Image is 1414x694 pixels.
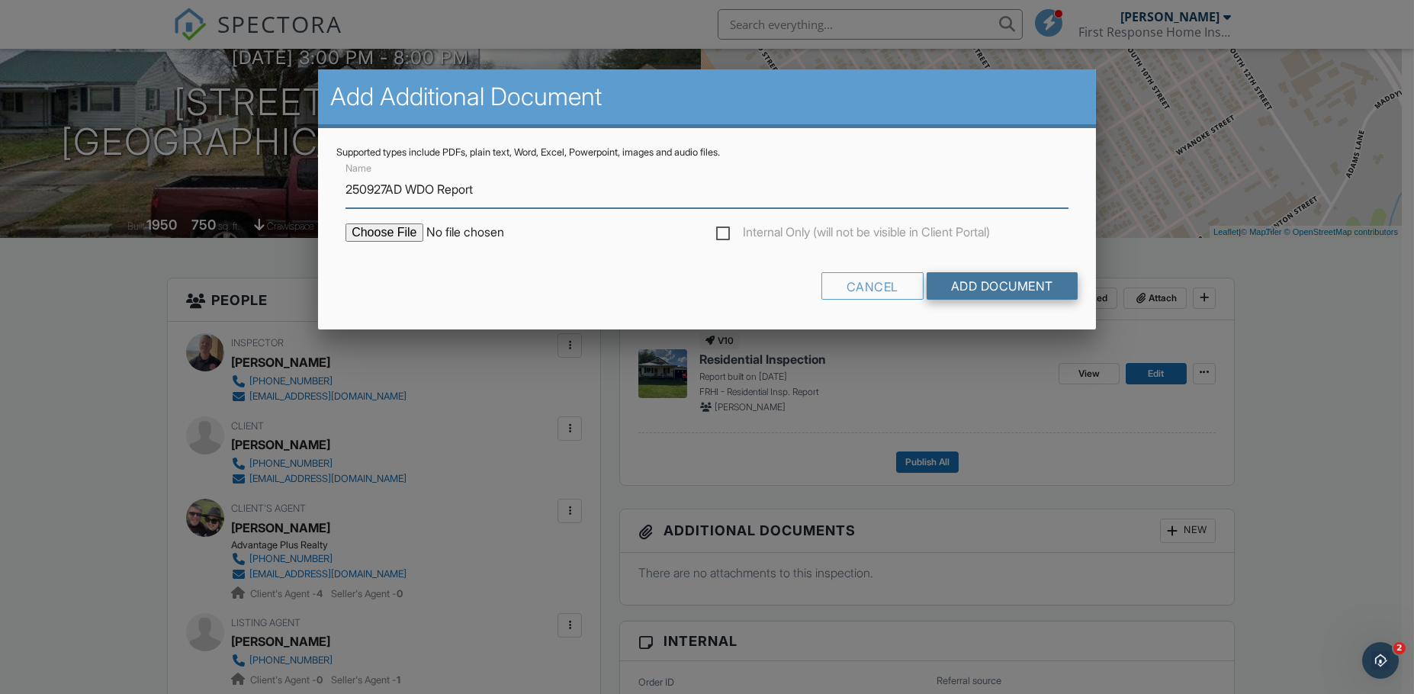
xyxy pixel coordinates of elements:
label: Name [345,162,371,175]
input: Add Document [927,272,1078,300]
iframe: Intercom live chat [1362,642,1399,679]
div: Supported types include PDFs, plain text, Word, Excel, Powerpoint, images and audio files. [336,146,1078,159]
span: 2 [1393,642,1406,654]
label: Internal Only (will not be visible in Client Portal) [716,225,990,244]
h2: Add Additional Document [330,82,1084,112]
div: Cancel [821,272,924,300]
